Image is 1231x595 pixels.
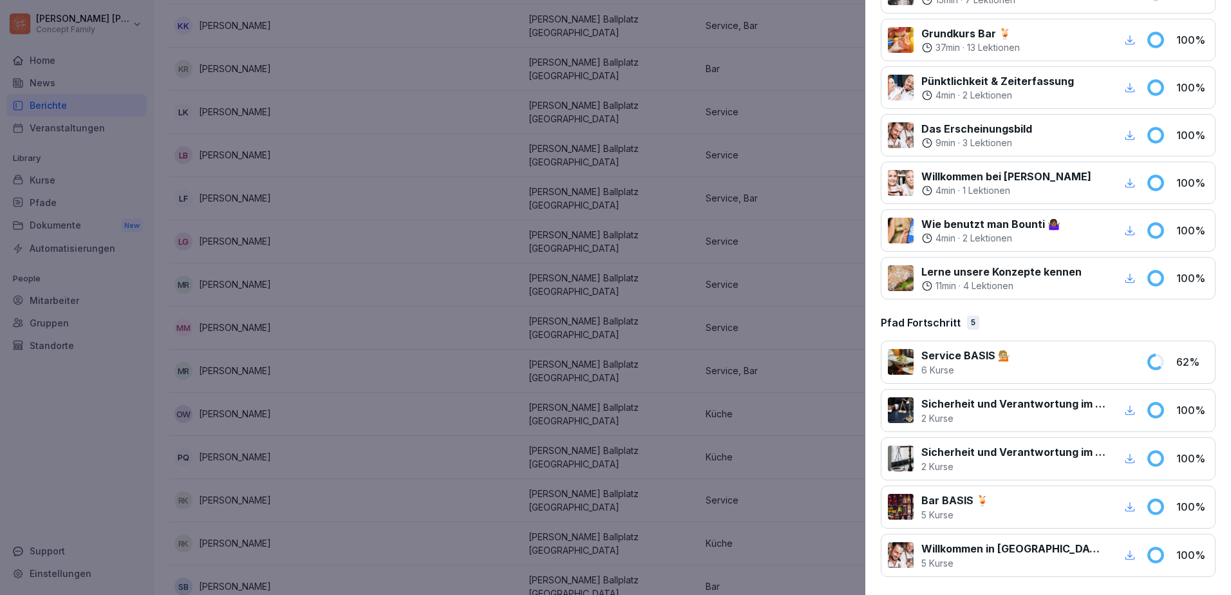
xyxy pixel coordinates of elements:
div: 5 [967,316,979,330]
p: 37 min [935,41,960,54]
p: 4 Lektionen [963,279,1013,292]
p: 11 min [935,279,956,292]
div: · [921,89,1074,102]
p: 100 % [1176,127,1208,143]
p: 2 Kurse [921,460,1106,473]
div: · [921,279,1082,292]
p: Grundkurs Bar 🍹 [921,26,1020,41]
p: 4 min [935,184,955,197]
p: Wie benutzt man Bounti 🤷🏾‍♀️ [921,216,1060,232]
div: · [921,184,1091,197]
p: 100 % [1176,223,1208,238]
p: Pünktlichkeit & Zeiterfassung [921,73,1074,89]
p: Willkommen in [GEOGRAPHIC_DATA] Online Lernwelt 🌱🎓 [921,541,1106,556]
p: Willkommen bei [PERSON_NAME] [921,169,1091,184]
p: 13 Lektionen [967,41,1020,54]
p: Das Erscheinungsbild [921,121,1032,137]
p: 100 % [1176,32,1208,48]
p: 4 min [935,89,955,102]
p: 62 % [1176,354,1208,370]
p: 5 Kurse [921,556,1106,570]
p: Lerne unsere Konzepte kennen [921,264,1082,279]
p: Service BASIS 💁🏼 [921,348,1011,363]
p: 6 Kurse [921,363,1011,377]
p: 100 % [1176,270,1208,286]
div: · [921,41,1020,54]
p: 100 % [1176,547,1208,563]
p: 9 min [935,137,955,149]
p: Sicherheit und Verantwortung im Arbeitsalltag 🔐 SERVICE [921,396,1106,411]
p: 2 Lektionen [963,232,1012,245]
p: 100 % [1176,402,1208,418]
p: 100 % [1176,175,1208,191]
p: 3 Lektionen [963,137,1012,149]
p: 2 Kurse [921,411,1106,425]
div: · [921,137,1032,149]
p: Pfad Fortschritt [881,315,961,330]
p: Bar BASIS 🍹 [921,493,989,508]
p: 100 % [1176,80,1208,95]
p: 100 % [1176,451,1208,466]
p: 100 % [1176,499,1208,515]
p: Sicherheit und Verantwortung im Arbeitsalltag 🔐 BAR [921,444,1106,460]
p: 2 Lektionen [963,89,1012,102]
p: 1 Lektionen [963,184,1010,197]
p: 5 Kurse [921,508,989,522]
p: 4 min [935,232,955,245]
div: · [921,232,1060,245]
